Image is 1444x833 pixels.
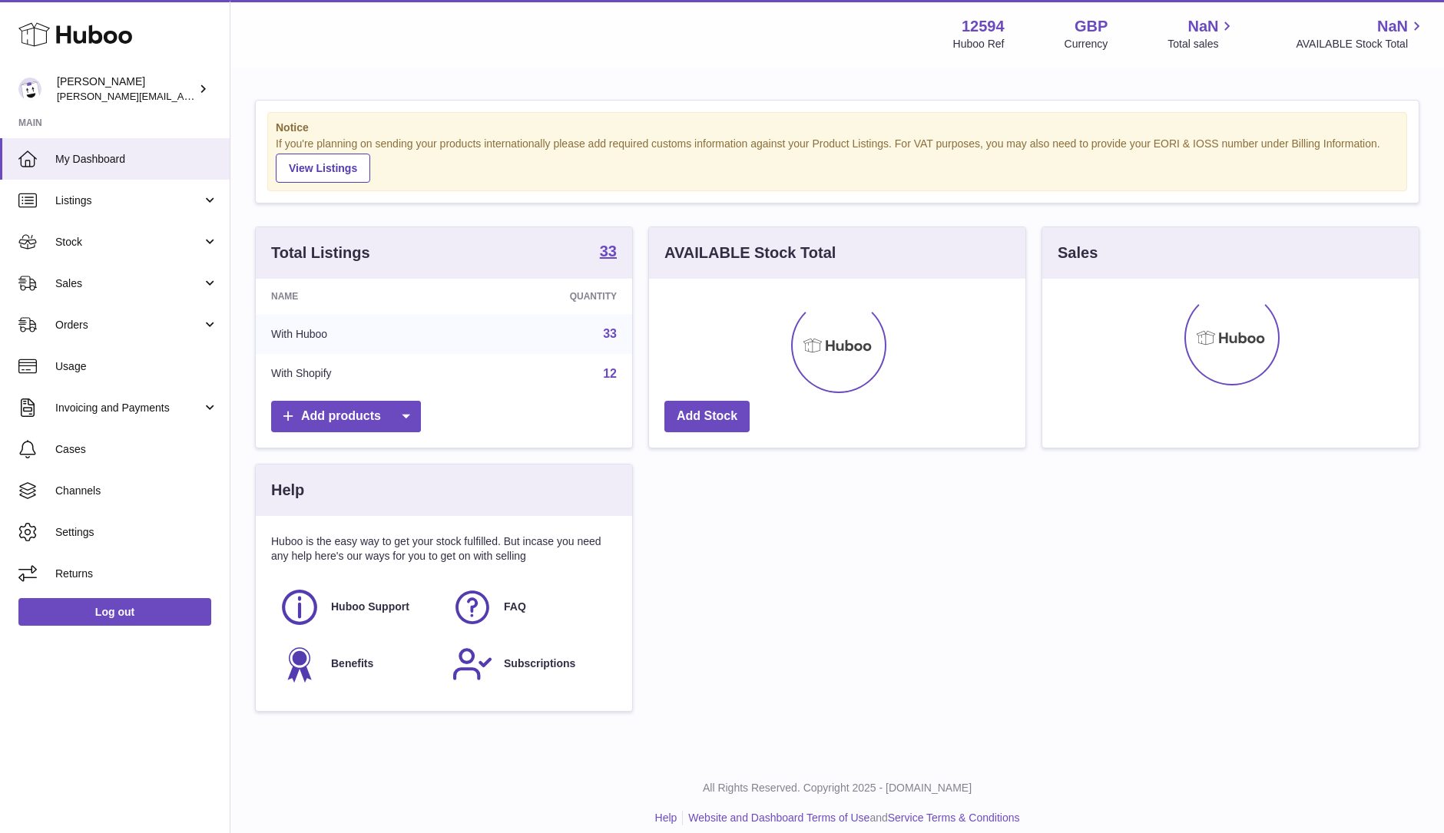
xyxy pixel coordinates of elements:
[504,656,575,671] span: Subscriptions
[57,74,195,104] div: [PERSON_NAME]
[55,525,218,540] span: Settings
[256,354,459,394] td: With Shopify
[504,600,526,614] span: FAQ
[1058,243,1098,263] h3: Sales
[688,812,869,824] a: Website and Dashboard Terms of Use
[452,643,609,685] a: Subscriptions
[55,442,218,457] span: Cases
[331,600,409,614] span: Huboo Support
[18,78,41,101] img: owen@wearemakewaves.com
[603,327,617,340] a: 33
[55,318,202,332] span: Orders
[888,812,1020,824] a: Service Terms & Conditions
[664,401,750,432] a: Add Stock
[276,154,370,183] a: View Listings
[1296,37,1426,51] span: AVAILABLE Stock Total
[603,367,617,380] a: 12
[1296,16,1426,51] a: NaN AVAILABLE Stock Total
[55,401,202,415] span: Invoicing and Payments
[664,243,836,263] h3: AVAILABLE Stock Total
[452,587,609,628] a: FAQ
[459,279,632,314] th: Quantity
[953,37,1005,51] div: Huboo Ref
[331,656,373,671] span: Benefits
[962,16,1005,37] strong: 12594
[55,484,218,498] span: Channels
[279,587,436,628] a: Huboo Support
[271,480,304,501] h3: Help
[276,137,1399,183] div: If you're planning on sending your products internationally please add required customs informati...
[655,812,677,824] a: Help
[243,781,1432,795] p: All Rights Reserved. Copyright 2025 - [DOMAIN_NAME]
[1065,37,1108,51] div: Currency
[276,121,1399,135] strong: Notice
[256,314,459,354] td: With Huboo
[1377,16,1408,37] span: NaN
[55,276,202,291] span: Sales
[600,243,617,259] strong: 33
[1167,37,1236,51] span: Total sales
[57,90,308,102] span: [PERSON_NAME][EMAIL_ADDRESS][DOMAIN_NAME]
[55,152,218,167] span: My Dashboard
[1075,16,1108,37] strong: GBP
[1167,16,1236,51] a: NaN Total sales
[271,243,370,263] h3: Total Listings
[55,359,218,374] span: Usage
[1187,16,1218,37] span: NaN
[683,811,1019,825] li: and
[279,643,436,685] a: Benefits
[271,534,617,564] p: Huboo is the easy way to get your stock fulfilled. But incase you need any help here's our ways f...
[18,598,211,626] a: Log out
[271,401,421,432] a: Add products
[600,243,617,262] a: 33
[256,279,459,314] th: Name
[55,567,218,581] span: Returns
[55,193,202,208] span: Listings
[55,235,202,250] span: Stock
